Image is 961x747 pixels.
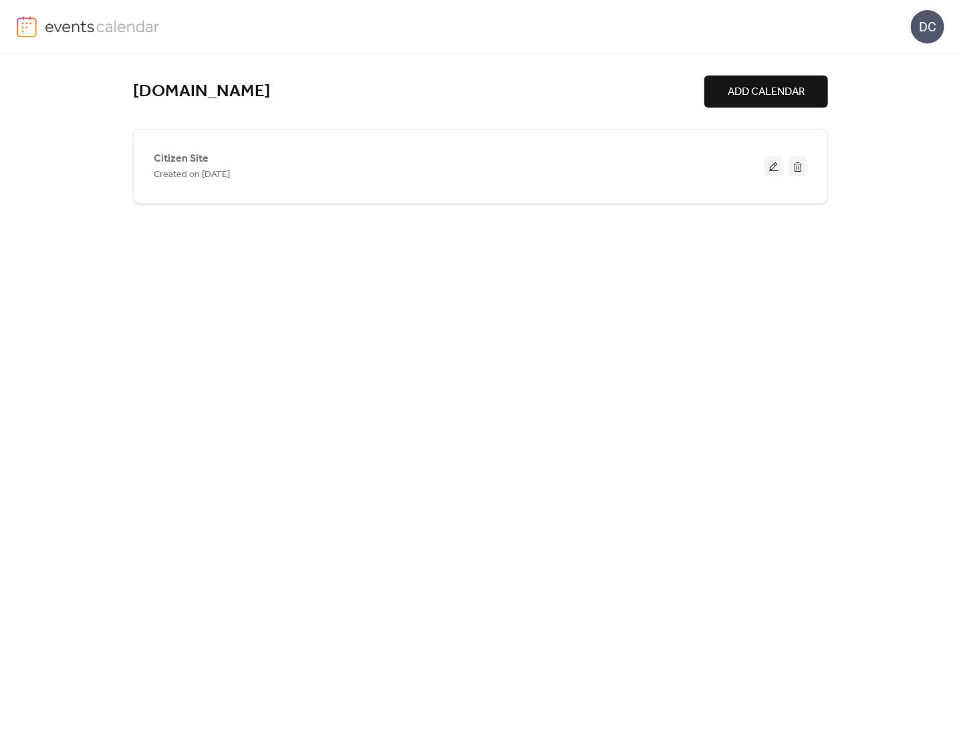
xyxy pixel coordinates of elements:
img: logo [17,16,37,37]
span: ADD CALENDAR [728,84,805,100]
span: Created on [DATE] [154,167,230,183]
img: logo-type [45,16,160,36]
a: [DOMAIN_NAME] [133,81,271,103]
span: Citizen Site [154,151,209,167]
div: DC [911,10,944,43]
a: Citizen Site [154,155,209,162]
button: ADD CALENDAR [704,76,828,108]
